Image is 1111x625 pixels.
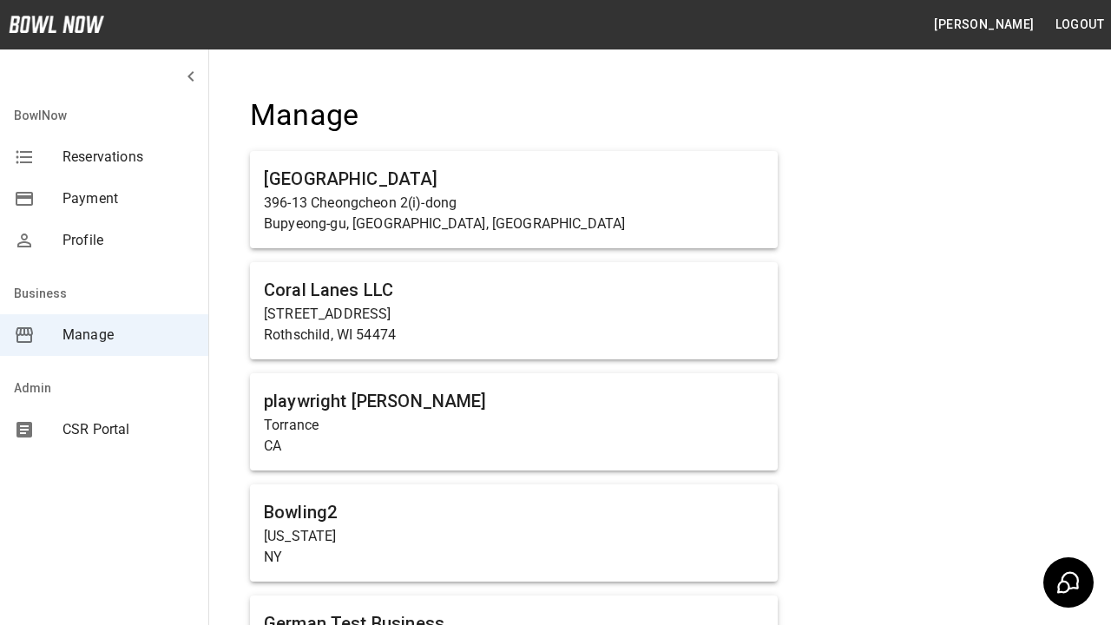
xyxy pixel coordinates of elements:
[264,498,764,526] h6: Bowling2
[62,188,194,209] span: Payment
[264,436,764,457] p: CA
[264,526,764,547] p: [US_STATE]
[1049,9,1111,41] button: Logout
[62,325,194,345] span: Manage
[264,325,764,345] p: Rothschild, WI 54474
[264,214,764,234] p: Bupyeong-gu, [GEOGRAPHIC_DATA], [GEOGRAPHIC_DATA]
[264,276,764,304] h6: Coral Lanes LLC
[264,415,764,436] p: Torrance
[62,419,194,440] span: CSR Portal
[264,193,764,214] p: 396-13 Cheongcheon 2(i)-dong
[250,97,778,134] h4: Manage
[62,230,194,251] span: Profile
[264,165,764,193] h6: [GEOGRAPHIC_DATA]
[264,304,764,325] p: [STREET_ADDRESS]
[264,547,764,568] p: NY
[9,16,104,33] img: logo
[62,147,194,168] span: Reservations
[927,9,1041,41] button: [PERSON_NAME]
[264,387,764,415] h6: playwright [PERSON_NAME]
